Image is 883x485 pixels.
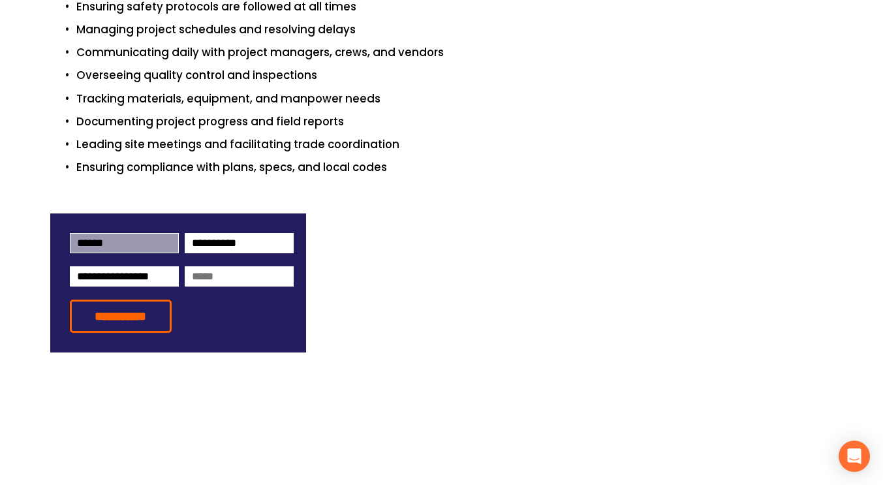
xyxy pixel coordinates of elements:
p: Ensuring compliance with plans, specs, and local codes [76,159,833,176]
p: Documenting project progress and field reports [76,113,833,131]
p: Overseeing quality control and inspections [76,67,833,84]
p: Communicating daily with project managers, crews, and vendors [76,44,833,61]
div: Open Intercom Messenger [839,441,870,472]
p: Leading site meetings and facilitating trade coordination [76,136,833,153]
p: Tracking materials, equipment, and manpower needs [76,90,833,108]
p: Managing project schedules and resolving delays [76,21,833,39]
